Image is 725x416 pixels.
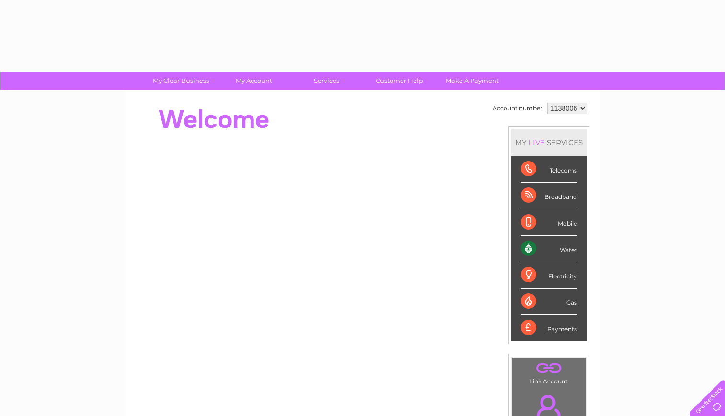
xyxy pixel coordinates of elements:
div: Mobile [521,209,577,236]
div: Electricity [521,262,577,289]
a: My Clear Business [141,72,220,90]
div: Gas [521,289,577,315]
td: Account number [490,100,545,116]
div: LIVE [527,138,547,147]
a: Services [287,72,366,90]
div: MY SERVICES [511,129,587,156]
div: Water [521,236,577,262]
div: Payments [521,315,577,341]
a: Make A Payment [433,72,512,90]
div: Telecoms [521,156,577,183]
a: My Account [214,72,293,90]
td: Link Account [512,357,586,387]
a: . [515,360,583,377]
div: Broadband [521,183,577,209]
a: Customer Help [360,72,439,90]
